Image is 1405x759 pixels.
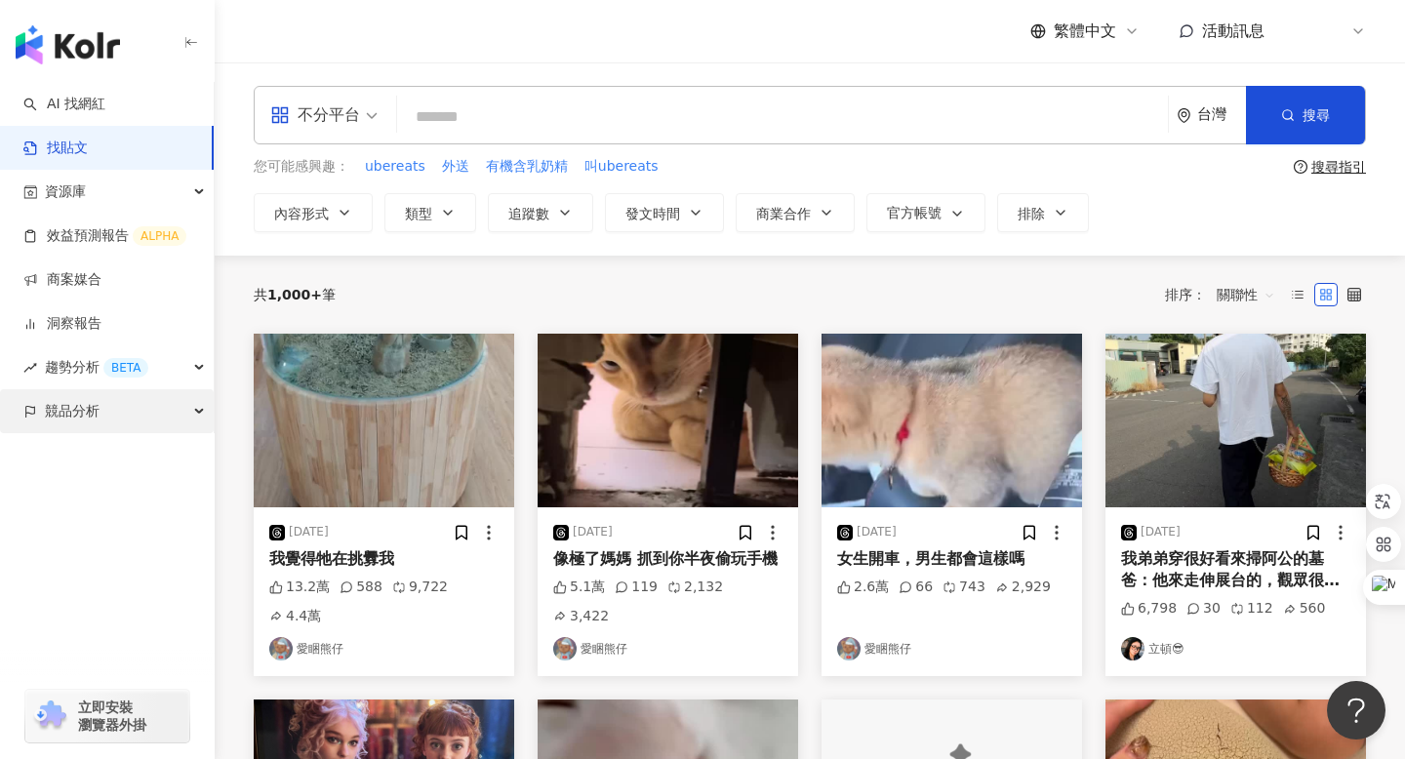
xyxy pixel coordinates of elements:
[289,524,329,540] div: [DATE]
[23,270,101,290] a: 商案媒合
[23,139,88,158] a: 找貼文
[269,637,499,660] a: KOL Avatar愛睏熊仔
[1186,599,1221,619] div: 30
[1197,106,1246,123] div: 台灣
[442,157,469,177] span: 外送
[1141,524,1181,540] div: [DATE]
[405,206,432,221] span: 類型
[269,607,321,626] div: 4.4萬
[1303,107,1330,123] span: 搜尋
[1230,599,1273,619] div: 112
[254,157,349,177] span: 您可能感興趣：
[16,25,120,64] img: logo
[384,193,476,232] button: 類型
[392,578,448,597] div: 9,722
[31,700,69,732] img: chrome extension
[553,607,609,626] div: 3,422
[45,345,148,389] span: 趨勢分析
[573,524,613,540] div: [DATE]
[837,578,889,597] div: 2.6萬
[23,361,37,375] span: rise
[1121,599,1177,619] div: 6,798
[488,193,593,232] button: 追蹤數
[1311,159,1366,175] div: 搜尋指引
[866,193,985,232] button: 官方帳號
[23,314,101,334] a: 洞察報告
[605,193,724,232] button: 發文時間
[837,637,861,660] img: KOL Avatar
[822,334,1082,507] img: post-image
[538,334,798,507] img: post-image
[899,578,933,597] div: 66
[269,578,330,597] div: 13.2萬
[857,524,897,540] div: [DATE]
[270,105,290,125] span: appstore
[1054,20,1116,42] span: 繁體中文
[1283,599,1326,619] div: 560
[441,156,470,178] button: 外送
[1165,279,1286,310] div: 排序：
[756,206,811,221] span: 商業合作
[625,206,680,221] span: 發文時間
[736,193,855,232] button: 商業合作
[340,578,382,597] div: 588
[508,206,549,221] span: 追蹤數
[553,637,783,660] a: KOL Avatar愛睏熊仔
[364,156,426,178] button: ubereats
[23,95,105,114] a: searchAI 找網紅
[270,100,360,131] div: 不分平台
[269,548,499,570] div: 我覺得牠在挑釁我
[584,157,659,177] span: 叫ubereats
[995,578,1051,597] div: 2,929
[78,699,146,734] span: 立即安裝 瀏覽器外掛
[1121,548,1350,592] div: 我弟弟穿很好看來掃阿公的墓 爸：他來走伸展台的，觀眾很多 超好笑 有夠靠北
[274,206,329,221] span: 內容形式
[1018,206,1045,221] span: 排除
[254,193,373,232] button: 內容形式
[103,358,148,378] div: BETA
[1217,279,1275,310] span: 關聯性
[887,205,942,220] span: 官方帳號
[553,637,577,660] img: KOL Avatar
[583,156,660,178] button: 叫ubereats
[1318,20,1327,42] span: K
[1246,86,1365,144] button: 搜尋
[254,334,514,507] img: post-image
[943,578,985,597] div: 743
[486,157,568,177] span: 有機含乳奶精
[667,578,723,597] div: 2,132
[1327,681,1385,739] iframe: Help Scout Beacon - Open
[254,287,336,302] div: 共 筆
[1105,334,1366,507] img: post-image
[1121,637,1144,660] img: KOL Avatar
[267,287,322,302] span: 1,000+
[25,690,189,742] a: chrome extension立即安裝 瀏覽器外掛
[837,637,1066,660] a: KOL Avatar愛睏熊仔
[485,156,569,178] button: 有機含乳奶精
[23,226,186,246] a: 效益預測報告ALPHA
[1177,108,1191,123] span: environment
[45,170,86,214] span: 資源庫
[837,548,1066,570] div: 女生開車，男生都會這樣嗎
[1294,160,1307,174] span: question-circle
[1202,21,1264,40] span: 活動訊息
[1121,637,1350,660] a: KOL Avatar立頓😎
[997,193,1089,232] button: 排除
[269,637,293,660] img: KOL Avatar
[615,578,658,597] div: 119
[45,389,100,433] span: 競品分析
[553,578,605,597] div: 5.1萬
[365,157,425,177] span: ubereats
[553,548,783,570] div: 像極了媽媽 抓到你半夜偷玩手機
